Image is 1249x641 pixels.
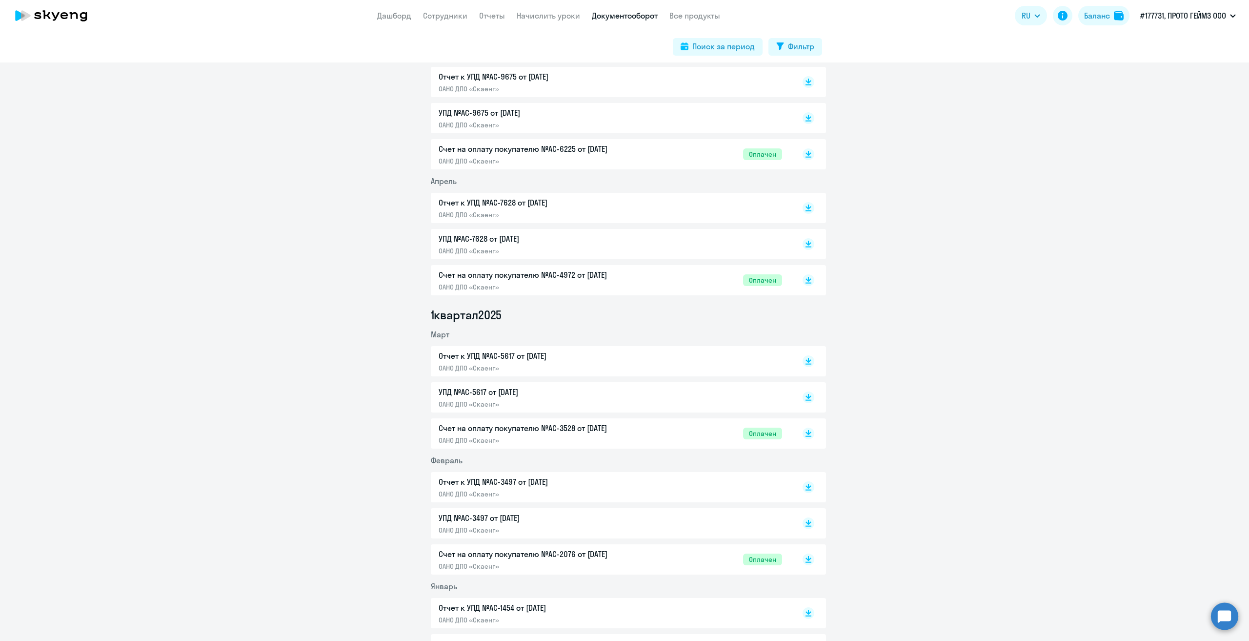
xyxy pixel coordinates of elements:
[439,197,644,208] p: Отчет к УПД №AC-7628 от [DATE]
[439,269,782,291] a: Счет на оплату покупателю №AC-4972 от [DATE]ОАНО ДПО «Скаенг»Оплачен
[517,11,580,21] a: Начислить уроки
[788,41,814,52] div: Фильтр
[439,422,782,445] a: Счет на оплату покупателю №AC-3528 от [DATE]ОАНО ДПО «Скаенг»Оплачен
[439,143,644,155] p: Счет на оплату покупателю №AC-6225 от [DATE]
[669,11,720,21] a: Все продукты
[439,526,644,535] p: ОАНО ДПО «Скаенг»
[592,11,658,21] a: Документооборот
[439,84,644,93] p: ОАНО ДПО «Скаенг»
[439,233,644,245] p: УПД №AC-7628 от [DATE]
[431,330,449,339] span: Март
[439,476,644,488] p: Отчет к УПД №AC-3497 от [DATE]
[439,350,644,362] p: Отчет к УПД №AC-5617 от [DATE]
[439,436,644,445] p: ОАНО ДПО «Скаенг»
[439,562,644,571] p: ОАНО ДПО «Скаенг»
[439,386,782,409] a: УПД №AC-5617 от [DATE]ОАНО ДПО «Скаенг»
[439,616,644,624] p: ОАНО ДПО «Скаенг»
[673,38,763,56] button: Поиск за период
[439,350,782,372] a: Отчет к УПД №AC-5617 от [DATE]ОАНО ДПО «Скаенг»
[439,247,644,255] p: ОАНО ДПО «Скаенг»
[1114,11,1124,21] img: balance
[377,11,411,21] a: Дашборд
[423,11,467,21] a: Сотрудники
[439,121,644,129] p: ОАНО ДПО «Скаенг»
[439,422,644,434] p: Счет на оплату покупателю №AC-3528 от [DATE]
[692,41,755,52] div: Поиск за период
[439,490,644,498] p: ОАНО ДПО «Скаенг»
[439,197,782,219] a: Отчет к УПД №AC-7628 от [DATE]ОАНО ДПО «Скаенг»
[431,176,457,186] span: Апрель
[439,602,644,614] p: Отчет к УПД №AC-1454 от [DATE]
[743,428,782,439] span: Оплачен
[431,455,463,465] span: Февраль
[1078,6,1129,25] button: Балансbalance
[439,476,782,498] a: Отчет к УПД №AC-3497 от [DATE]ОАНО ДПО «Скаенг»
[439,283,644,291] p: ОАНО ДПО «Скаенг»
[439,269,644,281] p: Счет на оплату покупателю №AC-4972 от [DATE]
[439,210,644,219] p: ОАНО ДПО «Скаенг»
[439,143,782,165] a: Счет на оплату покупателю №AC-6225 от [DATE]ОАНО ДПО «Скаенг»Оплачен
[439,602,782,624] a: Отчет к УПД №AC-1454 от [DATE]ОАНО ДПО «Скаенг»
[743,554,782,565] span: Оплачен
[439,107,782,129] a: УПД №AC-9675 от [DATE]ОАНО ДПО «Скаенг»
[439,386,644,398] p: УПД №AC-5617 от [DATE]
[1140,10,1226,21] p: #177731, ПРОТО ГЕЙМЗ ООО
[439,548,644,560] p: Счет на оплату покупателю №AC-2076 от [DATE]
[431,307,826,323] li: 1 квартал 2025
[1135,4,1241,27] button: #177731, ПРОТО ГЕЙМЗ ООО
[439,233,782,255] a: УПД №AC-7628 от [DATE]ОАНО ДПО «Скаенг»
[439,71,782,93] a: Отчет к УПД №AC-9675 от [DATE]ОАНО ДПО «Скаенг»
[1022,10,1030,21] span: RU
[431,581,457,591] span: Январь
[768,38,822,56] button: Фильтр
[439,107,644,119] p: УПД №AC-9675 от [DATE]
[743,274,782,286] span: Оплачен
[439,512,644,524] p: УПД №AC-3497 от [DATE]
[1015,6,1047,25] button: RU
[439,548,782,571] a: Счет на оплату покупателю №AC-2076 от [DATE]ОАНО ДПО «Скаенг»Оплачен
[439,512,782,535] a: УПД №AC-3497 от [DATE]ОАНО ДПО «Скаенг»
[1084,10,1110,21] div: Баланс
[743,148,782,160] span: Оплачен
[439,71,644,83] p: Отчет к УПД №AC-9675 от [DATE]
[439,400,644,409] p: ОАНО ДПО «Скаенг»
[439,364,644,372] p: ОАНО ДПО «Скаенг»
[439,157,644,165] p: ОАНО ДПО «Скаенг»
[479,11,505,21] a: Отчеты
